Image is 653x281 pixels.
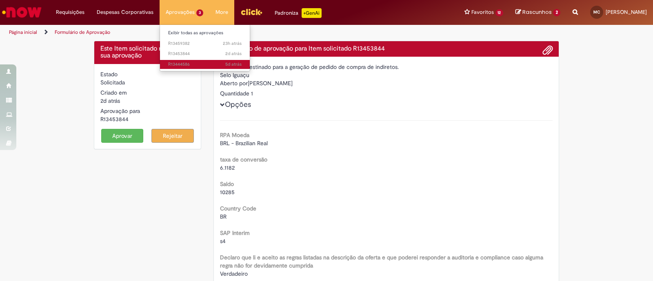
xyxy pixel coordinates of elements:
span: 2 [553,9,560,16]
ul: Trilhas de página [6,25,429,40]
b: Country Code [220,205,256,212]
b: taxa de conversão [220,156,267,163]
div: Chamado destinado para a geração de pedido de compra de indiretos. [220,63,553,71]
b: Saldo [220,180,234,188]
time: 28/08/2025 17:01:35 [223,40,242,46]
span: MC [593,9,600,15]
span: 6.1182 [220,164,235,171]
label: Criado em [100,89,127,97]
span: 12 [495,9,504,16]
span: Verdadeiro [220,270,248,277]
a: Formulário de Aprovação [55,29,110,35]
img: click_logo_yellow_360x200.png [240,6,262,18]
label: Estado [100,70,118,78]
div: 27/08/2025 17:13:27 [100,97,195,105]
span: Despesas Corporativas [97,8,153,16]
span: Rascunhos [522,8,552,16]
div: R13453844 [100,115,195,123]
a: Página inicial [9,29,37,35]
a: Aberto R13444586 : [160,60,250,69]
span: 10285 [220,188,235,196]
span: s4 [220,237,226,245]
span: 2d atrás [100,97,120,104]
time: 25/08/2025 14:29:02 [225,61,242,67]
label: Aberto por [220,79,248,87]
a: Exibir todas as aprovações [160,29,250,38]
span: BR [220,213,227,220]
span: Favoritos [471,8,494,16]
span: 23h atrás [223,40,242,46]
time: 27/08/2025 17:13:27 [100,97,120,104]
b: Declaro que li e aceito as regras listadas na descrição da oferta e que poderei responder a audit... [220,254,543,269]
span: 2d atrás [225,51,242,57]
p: +GenAi [302,8,322,18]
div: Quantidade 1 [220,89,553,97]
a: Rascunhos [515,9,560,16]
span: More [215,8,228,16]
button: Rejeitar [151,129,194,143]
h4: Solicitação de aprovação para Item solicitado R13453844 [220,45,553,53]
span: R13444586 [168,61,242,68]
span: R13453844 [168,51,242,57]
button: Aprovar [101,129,144,143]
span: R13459382 [168,40,242,47]
img: ServiceNow [1,4,43,20]
span: BRL - Brazilian Real [220,139,268,147]
h4: Este Item solicitado requer a sua aprovação [100,45,195,60]
a: Aberto R13459382 : [160,39,250,48]
div: Padroniza [275,8,322,18]
ul: Aprovações [160,24,250,71]
span: Aprovações [166,8,195,16]
div: [PERSON_NAME] [220,79,553,89]
span: [PERSON_NAME] [606,9,647,15]
a: Aberto R13453844 : [160,49,250,58]
span: 3 [196,9,203,16]
label: Aprovação para [100,107,140,115]
span: Requisições [56,8,84,16]
b: SAP Interim [220,229,250,237]
span: 5d atrás [225,61,242,67]
b: RPA Moeda [220,131,249,139]
div: Selo Iguaçu [220,71,553,79]
div: Solicitada [100,78,195,86]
